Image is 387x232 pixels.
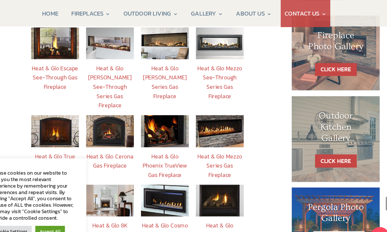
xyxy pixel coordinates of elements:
[15,205,53,215] a: Cookie Settings
[302,27,356,51] h1: Fireplace Photo Gallery
[107,201,139,226] a: Heat & Glo 8K Series Gas Fireplace
[152,25,195,54] img: HNG-Primo-II_72_195X177
[15,154,92,201] div: We use cookies on our website to give you the most relevant experience by remembering your prefer...
[56,205,83,215] a: Accept All
[103,58,143,99] a: Heat & Glo [PERSON_NAME] See-Through Series Gas Fireplace
[203,58,244,91] a: Heat & Glo Mezzo See-Through Series Gas Fireplace
[203,138,244,163] a: Heat & Glo Mezzo Series Gas Fireplace
[360,206,378,224] a: Email
[102,168,145,197] img: 12_8KX_GMLoftFront_Malone-Mantel_room_7124
[102,25,145,54] img: HNG-Primo-II_T2ST_195X177
[206,201,240,226] a: Heat & Glo SlimLine Series Gas Fireplace
[52,105,95,133] img: HNG_True_ForgedArchFront-_fireplace-jpg
[53,58,95,83] a: Heat & Glo Escape See-Through Gas Fireplace
[102,105,145,133] img: Cerona_36_-Photo_Angle_Room_CReilmann_110744_195x177
[202,25,245,54] img: HNG-gasFP-MEZZO48ST-LoftForge-IceFog-LOG-195x177
[202,105,245,133] img: MEZZO_195x177
[310,140,348,152] a: CLICK HERE
[102,138,145,154] a: Heat & Glo Cerona Gas Fireplace
[310,57,348,69] a: CLICK HERE
[152,168,195,197] img: Cosmo42_195x177
[310,214,348,226] a: CLICK HERE
[202,168,245,197] img: HNG_gasFP_SL-950TR-E_195x177
[152,201,194,226] a: Heat & Glo Cosmo Series Gas Fireplace
[153,138,193,163] a: Heat & Glo Phoenix TrueView Gas Fireplace
[302,183,356,207] h1: Pergola Photo Gallery
[152,105,195,133] img: Phoenix_TrueView_195x177
[52,25,95,54] img: HNG_gasFP_Escape-ST-01_195x177
[302,100,356,134] h1: Outdoor Kitchen Gallery
[55,138,92,163] a: Heat & Glo True Series Gas Fireplace
[153,58,193,91] a: Heat & Glo [PERSON_NAME] Series Gas Fireplace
